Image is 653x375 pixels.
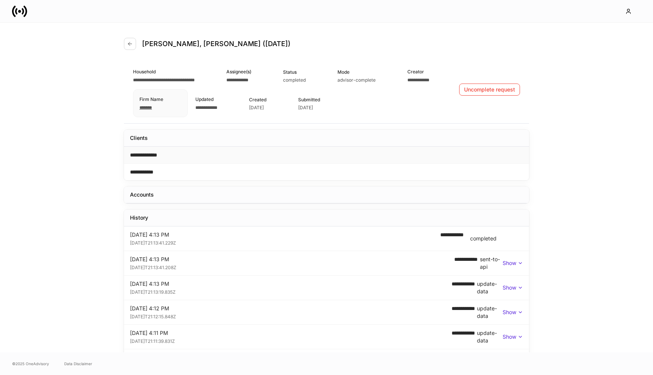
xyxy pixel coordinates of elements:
[459,84,520,96] button: Uncomplete request
[12,361,49,367] span: © 2025 OneAdvisory
[130,305,452,312] div: [DATE] 4:12 PM
[130,231,434,239] div: [DATE] 4:13 PM
[124,251,529,275] div: [DATE] 4:13 PM[DATE]T21:13:41.208Z**** **** **sent-to-apiShow
[283,68,306,76] div: Status
[477,280,503,295] div: update-data
[503,259,516,267] p: Show
[503,308,516,316] p: Show
[480,256,503,271] div: sent-to-api
[139,96,163,103] div: Firm Name
[337,77,376,83] div: advisor-complete
[64,361,92,367] a: Data Disclaimer
[464,86,515,93] div: Uncomplete request
[124,325,529,349] div: [DATE] 4:11 PM[DATE]T21:11:39.831Z**** **** **update-dataShow
[195,96,217,103] div: Updated
[130,288,452,295] div: [DATE]T21:13:19.835Z
[124,276,529,300] div: [DATE] 4:13 PM[DATE]T21:13:19.835Z**** **** **update-dataShow
[298,96,320,103] div: Submitted
[477,329,503,344] div: update-data
[470,235,497,242] div: completed
[407,68,429,75] div: Creator
[249,96,266,103] div: Created
[337,68,376,76] div: Mode
[130,280,452,288] div: [DATE] 4:13 PM
[477,305,503,320] div: update-data
[226,68,251,75] div: Assignee(s)
[130,191,154,198] div: Accounts
[298,105,313,111] div: [DATE]
[124,300,529,324] div: [DATE] 4:12 PM[DATE]T21:12:15.848Z**** **** **update-dataShow
[130,337,452,344] div: [DATE]T21:11:39.831Z
[130,329,452,337] div: [DATE] 4:11 PM
[130,256,454,263] div: [DATE] 4:13 PM
[133,68,195,75] div: Household
[503,333,516,341] p: Show
[142,39,291,48] h4: [PERSON_NAME], [PERSON_NAME] ([DATE])
[130,214,148,222] div: History
[283,77,306,83] div: completed
[249,105,264,111] div: [DATE]
[130,312,452,320] div: [DATE]T21:12:15.848Z
[503,284,516,291] p: Show
[130,134,148,142] div: Clients
[130,239,434,246] div: [DATE]T21:13:41.229Z
[130,263,454,271] div: [DATE]T21:13:41.208Z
